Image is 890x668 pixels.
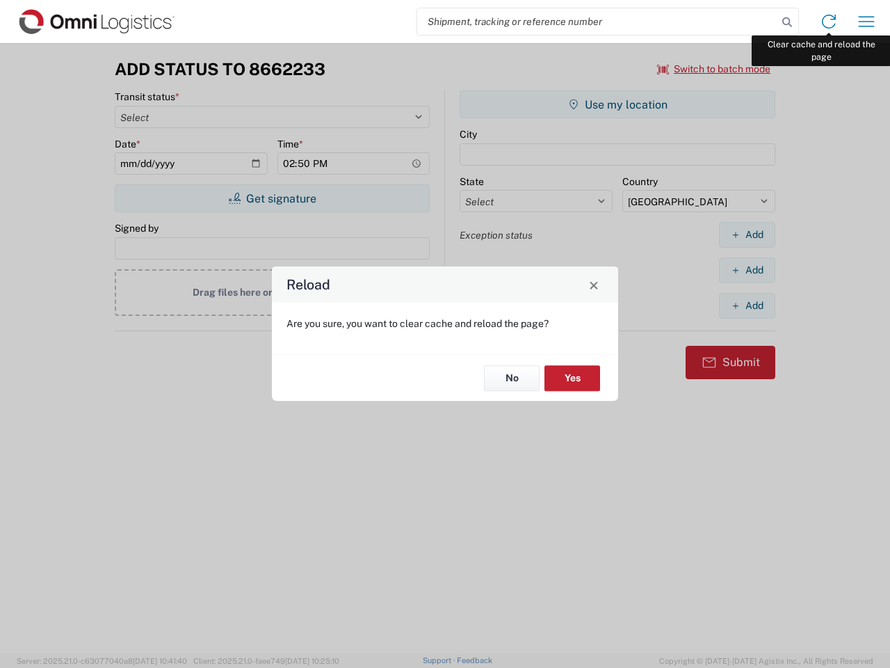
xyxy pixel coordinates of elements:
input: Shipment, tracking or reference number [417,8,777,35]
button: Yes [544,365,600,391]
h4: Reload [286,275,330,295]
button: No [484,365,540,391]
p: Are you sure, you want to clear cache and reload the page? [286,317,604,330]
button: Close [584,275,604,294]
